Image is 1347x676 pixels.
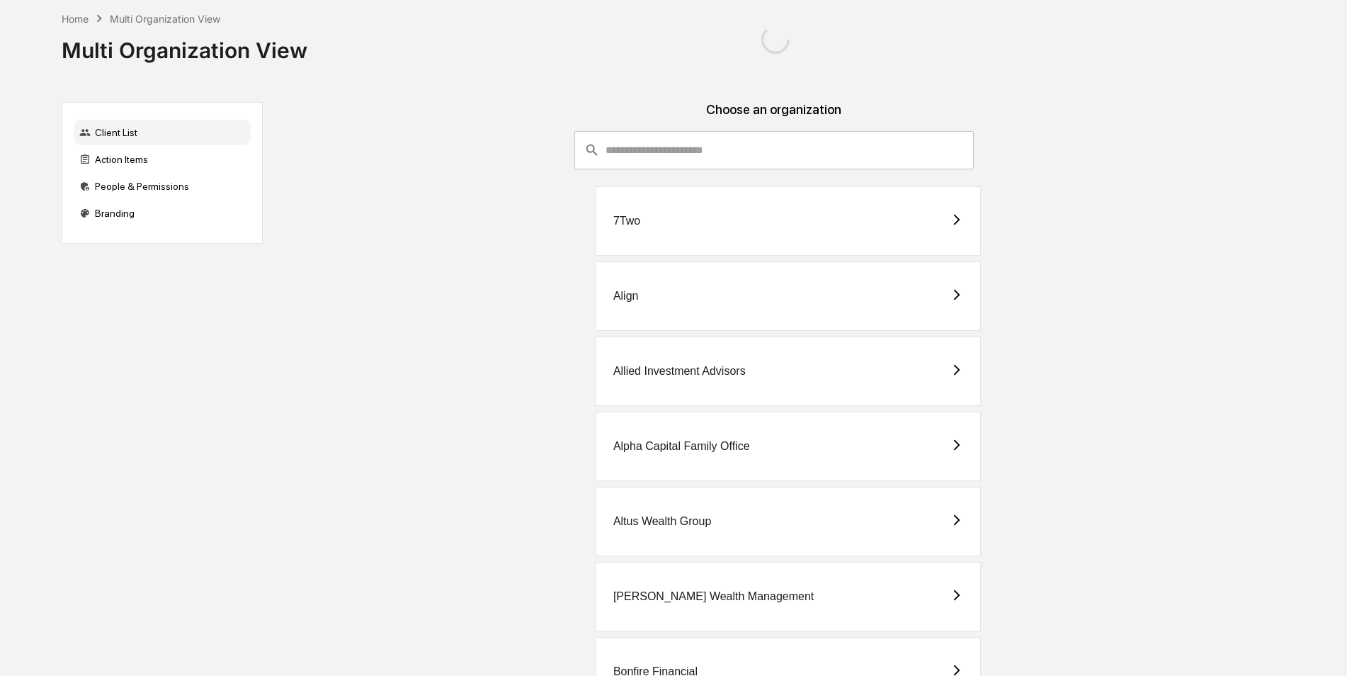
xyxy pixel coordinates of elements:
[62,13,89,25] div: Home
[274,102,1274,131] div: Choose an organization
[574,131,974,169] div: consultant-dashboard__filter-organizations-search-bar
[74,174,251,199] div: People & Permissions
[613,590,814,603] div: [PERSON_NAME] Wealth Management
[62,26,307,63] div: Multi Organization View
[613,290,639,303] div: Align
[613,215,640,227] div: 7Two
[613,515,711,528] div: Altus Wealth Group
[74,201,251,226] div: Branding
[613,365,746,378] div: Allied Investment Advisors
[613,440,750,453] div: Alpha Capital Family Office
[74,120,251,145] div: Client List
[110,13,220,25] div: Multi Organization View
[74,147,251,172] div: Action Items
